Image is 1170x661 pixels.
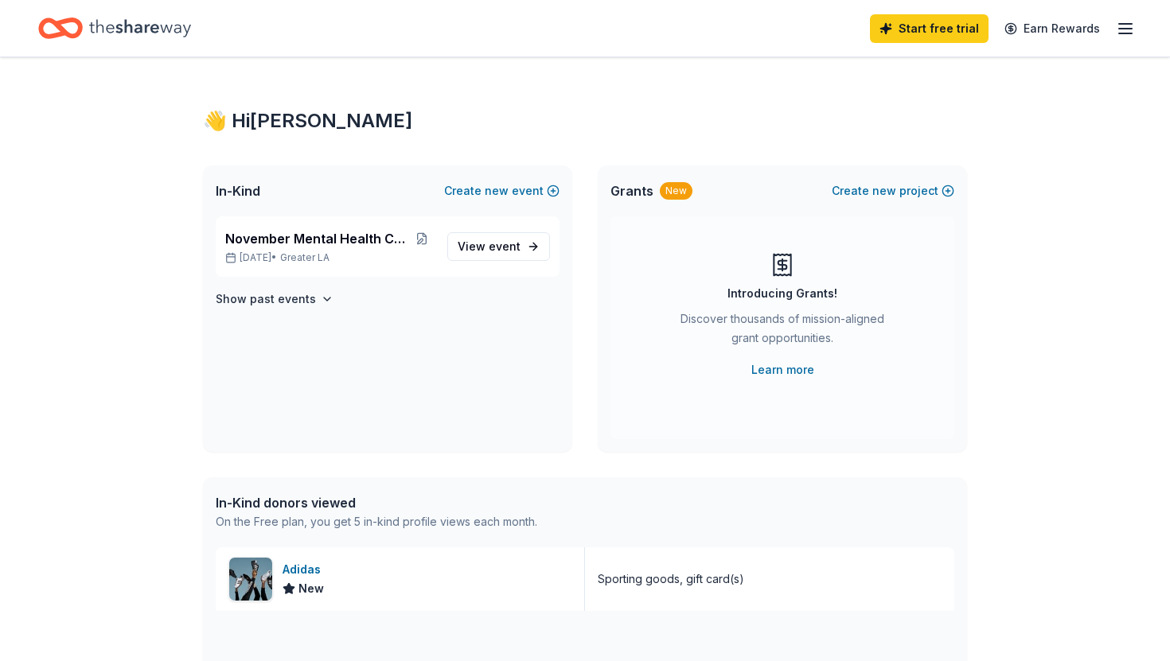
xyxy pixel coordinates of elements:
button: Createnewproject [832,181,954,200]
div: Adidas [283,560,327,579]
div: Sporting goods, gift card(s) [598,570,744,589]
button: Createnewevent [444,181,560,200]
a: View event [447,232,550,261]
a: Learn more [751,360,814,379]
h4: Show past events [216,290,316,309]
div: Introducing Grants! [727,284,837,303]
div: In-Kind donors viewed [216,493,537,512]
span: View [458,237,521,256]
a: Earn Rewards [995,14,1110,43]
a: Home [38,10,191,47]
span: new [872,181,896,200]
div: New [660,182,692,200]
span: event [489,239,521,253]
button: Show past events [216,290,333,309]
a: Start free trial [870,14,989,43]
div: Discover thousands of mission-aligned grant opportunities. [674,309,891,354]
span: In-Kind [216,181,260,200]
span: Grants [610,181,653,200]
span: new [485,181,509,200]
div: On the Free plan, you get 5 in-kind profile views each month. [216,512,537,531]
span: Greater LA [280,251,330,264]
span: New [298,579,324,598]
div: 👋 Hi [PERSON_NAME] [203,108,967,134]
span: November Mental Health Campaign [225,229,408,248]
p: [DATE] • [225,251,435,264]
img: Image for Adidas [229,558,272,601]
